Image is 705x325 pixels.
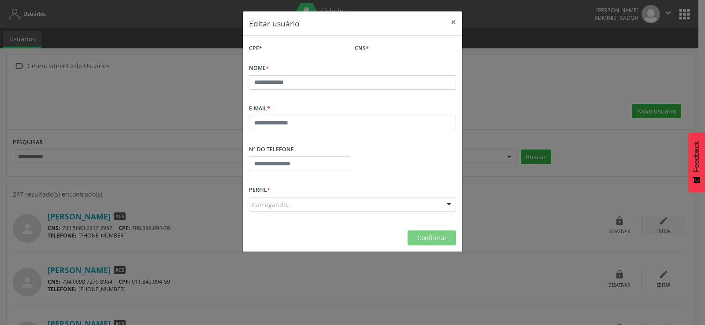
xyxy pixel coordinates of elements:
[249,142,294,156] label: Nº do Telefone
[408,230,456,245] button: Confirmar
[249,18,300,29] h5: Editar usuário
[693,141,701,172] span: Feedback
[249,42,262,55] label: CPF
[445,11,462,33] button: Close
[252,200,292,209] span: Carregando...
[249,183,270,197] label: Perfil
[417,234,447,242] span: Confirmar
[355,42,369,55] label: CNS
[249,62,269,75] label: Nome
[249,102,270,116] label: E-mail
[688,132,705,192] button: Feedback - Mostrar pesquisa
